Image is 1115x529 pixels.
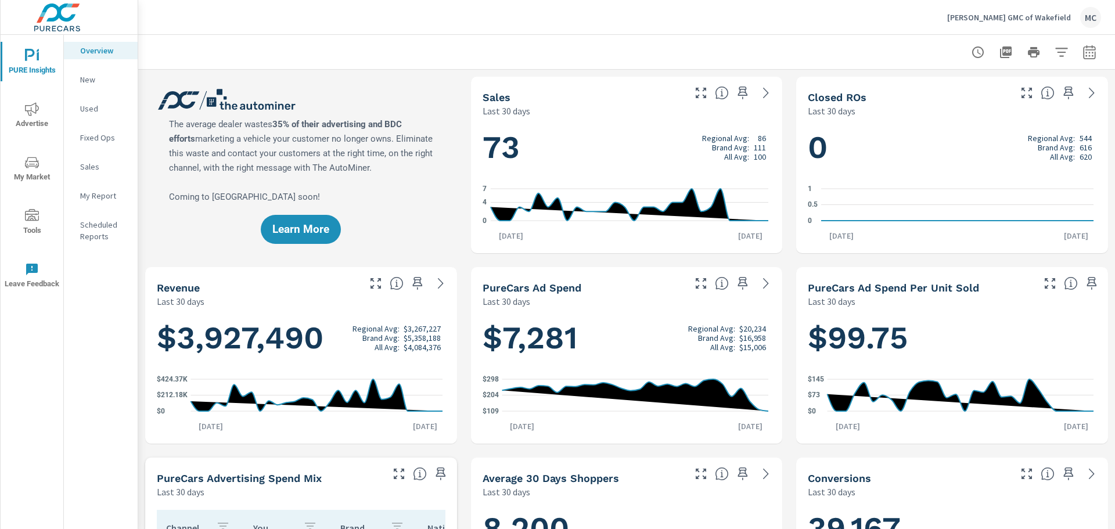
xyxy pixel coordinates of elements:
button: Make Fullscreen [390,465,408,483]
p: Last 30 days [483,485,530,499]
p: Last 30 days [157,485,204,499]
button: Learn More [261,215,341,244]
h5: Conversions [808,472,871,484]
span: Number of vehicles sold by the dealership over the selected date range. [Source: This data is sou... [715,86,729,100]
p: Last 30 days [157,294,204,308]
p: $5,358,188 [404,333,441,343]
div: Scheduled Reports [64,216,138,245]
text: $212.18K [157,391,188,400]
p: Regional Avg: [353,324,400,333]
p: All Avg: [710,343,735,352]
p: Scheduled Reports [80,219,128,242]
p: [DATE] [821,230,862,242]
a: See more details in report [1082,84,1101,102]
p: 86 [758,134,766,143]
p: $15,006 [739,343,766,352]
p: Regional Avg: [702,134,749,143]
a: See more details in report [1082,465,1101,483]
p: [DATE] [491,230,531,242]
button: "Export Report to PDF" [994,41,1017,64]
div: MC [1080,7,1101,28]
button: Make Fullscreen [692,84,710,102]
span: Save this to your personalized report [733,465,752,483]
p: Last 30 days [808,485,855,499]
p: Used [80,103,128,114]
p: [DATE] [190,420,231,432]
div: My Report [64,187,138,204]
h1: 0 [808,128,1096,167]
span: My Market [4,156,60,184]
text: 0 [808,217,812,225]
p: Sales [80,161,128,172]
p: Overview [80,45,128,56]
text: $0 [157,407,165,415]
span: Total cost of media for all PureCars channels for the selected dealership group over the selected... [715,276,729,290]
span: Save this to your personalized report [431,465,450,483]
div: Fixed Ops [64,129,138,146]
text: 4 [483,199,487,207]
p: All Avg: [375,343,400,352]
text: $0 [808,407,816,415]
text: $424.37K [157,375,188,383]
p: All Avg: [1050,152,1075,161]
span: Save this to your personalized report [1082,274,1101,293]
p: Regional Avg: [688,324,735,333]
h1: 73 [483,128,771,167]
span: Number of Repair Orders Closed by the selected dealership group over the selected time range. [So... [1041,86,1055,100]
h5: PureCars Ad Spend [483,282,581,294]
p: [DATE] [502,420,542,432]
text: 1 [808,185,812,193]
p: All Avg: [724,152,749,161]
span: Tools [4,209,60,237]
span: PURE Insights [4,49,60,77]
button: Make Fullscreen [1017,465,1036,483]
a: See more details in report [431,274,450,293]
div: Sales [64,158,138,175]
p: [DATE] [1056,230,1096,242]
text: 0 [483,217,487,225]
span: Save this to your personalized report [733,274,752,293]
text: $145 [808,375,824,383]
p: Brand Avg: [362,333,400,343]
button: Make Fullscreen [1017,84,1036,102]
button: Make Fullscreen [692,465,710,483]
h5: PureCars Advertising Spend Mix [157,472,322,484]
p: Brand Avg: [712,143,749,152]
button: Make Fullscreen [366,274,385,293]
h5: Closed ROs [808,91,866,103]
h1: $99.75 [808,318,1096,358]
p: Fixed Ops [80,132,128,143]
p: Last 30 days [483,294,530,308]
p: Last 30 days [483,104,530,118]
p: $16,958 [739,333,766,343]
p: Brand Avg: [1038,143,1075,152]
span: Learn More [272,224,329,235]
p: 544 [1080,134,1092,143]
p: Last 30 days [808,104,855,118]
p: Regional Avg: [1028,134,1075,143]
p: 111 [754,143,766,152]
text: 7 [483,185,487,193]
h1: $7,281 [483,318,771,358]
p: New [80,74,128,85]
button: Make Fullscreen [1041,274,1059,293]
h5: PureCars Ad Spend Per Unit Sold [808,282,979,294]
p: 620 [1080,152,1092,161]
p: [DATE] [730,230,771,242]
button: Make Fullscreen [692,274,710,293]
div: Used [64,100,138,117]
div: Overview [64,42,138,59]
span: Leave Feedback [4,262,60,291]
p: [PERSON_NAME] GMC of Wakefield [947,12,1071,23]
span: The number of dealer-specified goals completed by a visitor. [Source: This data is provided by th... [1041,467,1055,481]
a: See more details in report [757,465,775,483]
span: Save this to your personalized report [1059,465,1078,483]
h1: $3,927,490 [157,318,445,358]
span: Save this to your personalized report [1059,84,1078,102]
text: 0.5 [808,201,818,209]
p: 616 [1080,143,1092,152]
text: $204 [483,391,499,399]
span: Total sales revenue over the selected date range. [Source: This data is sourced from the dealer’s... [390,276,404,290]
text: $109 [483,407,499,415]
div: New [64,71,138,88]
